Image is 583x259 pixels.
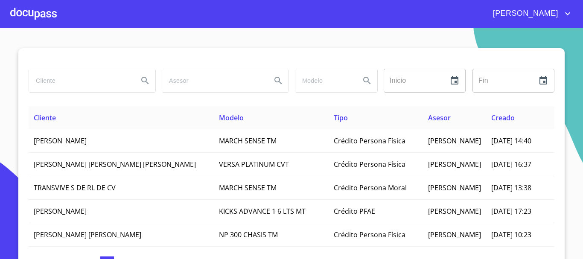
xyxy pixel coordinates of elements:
span: [PERSON_NAME] [428,230,481,239]
span: Cliente [34,113,56,122]
span: [PERSON_NAME] [PERSON_NAME] [PERSON_NAME] [34,160,196,169]
button: Search [268,70,289,91]
span: [PERSON_NAME] [428,183,481,192]
button: Search [135,70,155,91]
span: Asesor [428,113,451,122]
span: MARCH SENSE TM [219,136,277,146]
span: [DATE] 13:38 [491,183,531,192]
span: [PERSON_NAME] [487,7,563,20]
span: [PERSON_NAME] [428,160,481,169]
span: [DATE] 17:23 [491,207,531,216]
input: search [29,69,131,92]
span: TRANSVIVE S DE RL DE CV [34,183,116,192]
span: KICKS ADVANCE 1 6 LTS MT [219,207,306,216]
span: Crédito Persona Física [334,230,405,239]
input: search [295,69,353,92]
span: [PERSON_NAME] [34,207,87,216]
span: NP 300 CHASIS TM [219,230,278,239]
span: [DATE] 16:37 [491,160,531,169]
span: MARCH SENSE TM [219,183,277,192]
span: Crédito PFAE [334,207,375,216]
span: [DATE] 14:40 [491,136,531,146]
span: Crédito Persona Física [334,160,405,169]
span: Tipo [334,113,348,122]
span: [PERSON_NAME] [428,136,481,146]
input: search [162,69,265,92]
span: Creado [491,113,515,122]
span: [PERSON_NAME] [34,136,87,146]
span: Crédito Persona Física [334,136,405,146]
span: Crédito Persona Moral [334,183,407,192]
span: [PERSON_NAME] [428,207,481,216]
span: [DATE] 10:23 [491,230,531,239]
button: account of current user [487,7,573,20]
span: VERSA PLATINUM CVT [219,160,289,169]
span: [PERSON_NAME] [PERSON_NAME] [34,230,141,239]
span: Modelo [219,113,244,122]
button: Search [357,70,377,91]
